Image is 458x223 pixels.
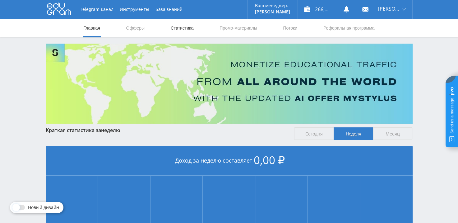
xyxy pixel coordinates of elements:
a: Промо-материалы [219,19,257,37]
a: Офферы [126,19,146,37]
a: Потоки [282,19,298,37]
p: Ваш менеджер: [255,3,290,8]
a: Статистика [170,19,194,37]
div: Краткая статистика за [46,127,288,133]
span: 0,00 ₽ [254,153,285,167]
span: [PERSON_NAME] [378,6,400,11]
p: [PERSON_NAME] [255,9,290,14]
img: Banner [46,44,413,124]
span: Новый дизайн [28,205,59,210]
span: Неделя [334,127,373,140]
div: Доход за неделю составляет [46,146,413,176]
span: неделю [101,127,120,134]
span: Месяц [373,127,413,140]
a: Реферальная программа [323,19,375,37]
a: Главная [83,19,101,37]
span: Сегодня [294,127,334,140]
